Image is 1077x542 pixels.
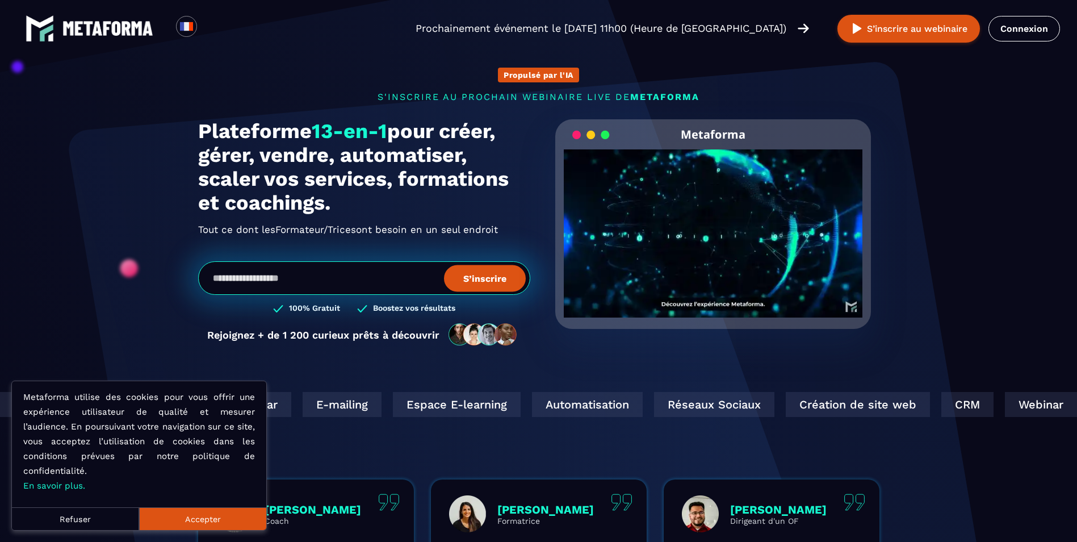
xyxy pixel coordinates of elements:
img: logo [26,14,54,43]
img: checked [273,303,283,314]
p: Metaforma utilise des cookies pour vous offrir une expérience utilisateur de qualité et mesurer l... [23,390,255,493]
div: Réseaux Sociaux [651,392,771,417]
p: s'inscrire au prochain webinaire live de [198,91,879,102]
input: Search for option [207,22,215,35]
p: [PERSON_NAME] [265,503,361,516]
img: play [850,22,864,36]
p: [PERSON_NAME] [730,503,827,516]
p: Rejoignez + de 1 200 curieux prêts à découvrir [207,329,439,341]
img: profile [682,495,719,532]
img: quote [611,494,632,511]
img: logo [62,21,153,36]
div: Espace E-learning [389,392,517,417]
img: checked [357,303,367,314]
p: Formatrice [497,516,594,526]
h2: Metaforma [681,119,745,149]
video: Your browser does not support the video tag. [564,149,863,299]
p: Dirigeant d'un OF [730,516,827,526]
a: En savoir plus. [23,481,85,491]
p: Coach [265,516,361,526]
img: fr [179,19,194,34]
button: S’inscrire au webinaire [837,15,980,43]
p: Prochainement événement le [DATE] 11h00 (Heure de [GEOGRAPHIC_DATA]) [416,20,786,36]
h3: 100% Gratuit [289,303,340,314]
div: E-mailing [299,392,378,417]
img: community-people [445,323,521,347]
button: S’inscrire [444,265,526,291]
div: Webinar [216,392,288,417]
a: Connexion [988,16,1060,41]
div: Automatisation [529,392,639,417]
div: CRM [938,392,990,417]
p: [PERSON_NAME] [497,503,594,516]
img: arrow-right [798,22,809,35]
div: Search for option [197,16,225,41]
span: METAFORMA [630,91,699,102]
button: Refuser [12,507,139,530]
h1: Plateforme pour créer, gérer, vendre, automatiser, scaler vos services, formations et coachings. [198,119,530,215]
div: Création de site web [782,392,927,417]
img: profile [449,495,486,532]
button: Accepter [139,507,266,530]
p: Propulsé par l'IA [504,70,573,80]
img: quote [378,494,400,511]
h3: Boostez vos résultats [373,303,455,314]
img: quote [844,494,865,511]
h2: Tout ce dont les ont besoin en un seul endroit [198,220,530,239]
div: Webinar [1001,392,1074,417]
span: Formateur/Trices [275,220,356,239]
span: 13-en-1 [312,119,387,143]
img: loading [572,130,610,140]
